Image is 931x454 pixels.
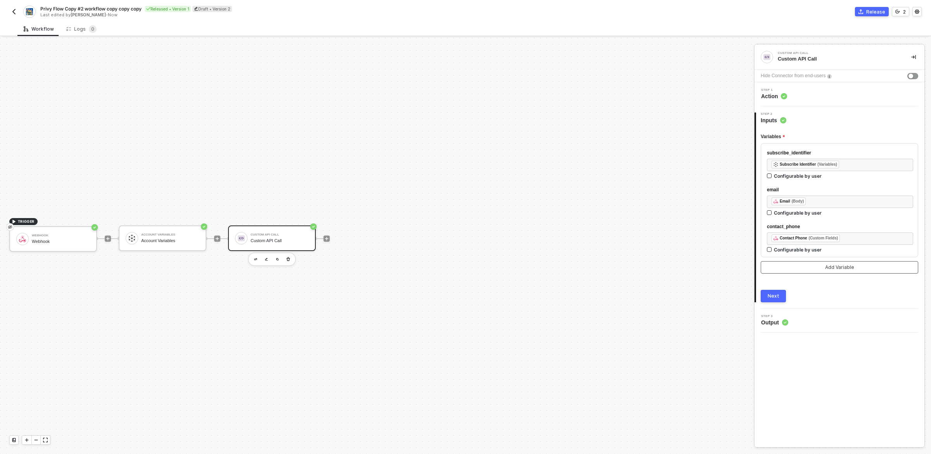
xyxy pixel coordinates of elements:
span: icon-expand [43,438,48,442]
div: Configurable by user [774,246,822,253]
div: Webhook [32,239,90,244]
div: Account Variables [141,238,199,243]
img: integration-icon [763,54,770,61]
button: copy-block [273,255,282,264]
span: icon-play [215,236,220,241]
div: Released • Version 1 [145,6,191,12]
sup: 0 [89,25,97,33]
span: Step 2 [761,113,786,116]
div: Step 3Output [754,315,924,326]
span: Output [761,319,788,326]
span: icon-play [324,236,329,241]
img: icon [128,235,135,242]
img: back [11,9,17,15]
div: Custom API Call [251,233,309,236]
button: Next [761,290,786,302]
span: icon-settings [915,9,919,14]
img: edit-cred [265,258,268,261]
div: Email [780,198,790,205]
div: Configurable by user [774,210,822,216]
img: icon [19,236,26,243]
div: Logs [66,25,97,33]
div: 2 [903,9,906,15]
div: contact_phone [767,223,913,230]
div: Draft • Version 2 [192,6,232,12]
img: fieldIcon [774,162,778,167]
div: subscribe_identifier [767,149,913,157]
img: fieldIcon [774,236,778,241]
span: Step 1 [761,88,787,92]
div: Add Variable [825,264,854,270]
div: Configurable by user [774,173,822,179]
span: TRIGGER [18,218,35,225]
button: edit-cred [262,255,271,264]
button: Release [855,7,889,16]
span: icon-play [106,236,110,241]
button: 2 [892,7,909,16]
span: icon-edit [194,7,198,11]
span: Variables [761,132,785,142]
div: (Body) [792,198,804,204]
div: Subscribe Identifier [780,161,816,168]
div: Webhook [32,234,90,237]
span: icon-success-page [201,224,207,230]
img: copy-block [276,258,279,261]
div: Custom API Call [778,55,899,62]
div: (Variables) [817,161,837,168]
span: icon-success-page [310,224,317,230]
span: Action [761,92,787,100]
span: icon-play [24,438,29,442]
span: Inputs [761,116,786,124]
div: Custom API Call [251,238,309,243]
button: back [9,7,19,16]
button: edit-cred [251,255,260,264]
div: Custom API Call [778,52,894,55]
div: Release [866,9,885,15]
div: email [767,186,913,194]
div: Next [768,293,779,299]
div: Account Variables [141,233,199,236]
span: Step 3 [761,315,788,318]
img: edit-cred [254,258,257,261]
img: icon-info [827,74,832,79]
div: Contact Phone [780,235,807,242]
span: Privy Flow Copy #2 workflow copy copy copy [40,5,142,12]
img: integration-icon [26,8,33,15]
span: icon-play [12,219,16,224]
span: icon-versioning [895,9,900,14]
img: fieldIcon [774,199,778,204]
span: icon-commerce [858,9,863,14]
span: [PERSON_NAME] [71,12,106,17]
span: icon-collapse-right [911,55,916,59]
span: icon-success-page [92,224,98,230]
div: Step 2Inputs Variablessubscribe_identifierfieldIconSubscribe Identifier(Variables)Configurable by... [754,113,924,302]
div: Hide Connector from end-users [761,72,825,80]
div: Last edited by - Now [40,12,465,18]
button: Add Variable [761,261,918,274]
div: Workflow [24,26,54,32]
div: Step 1Action [754,88,924,100]
span: icon-minus [34,438,38,442]
div: (Custom Fields) [809,235,838,241]
span: eye-invisible [8,224,12,230]
img: icon [238,235,245,242]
